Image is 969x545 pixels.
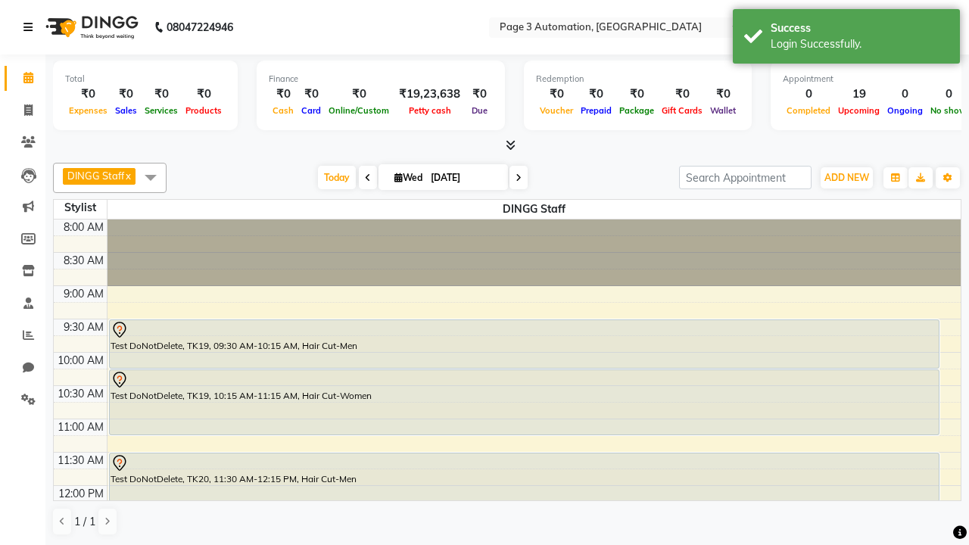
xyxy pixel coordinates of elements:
[658,105,706,116] span: Gift Cards
[405,105,455,116] span: Petty cash
[55,386,107,402] div: 10:30 AM
[771,20,949,36] div: Success
[269,105,298,116] span: Cash
[577,105,615,116] span: Prepaid
[65,105,111,116] span: Expenses
[141,86,182,103] div: ₹0
[615,105,658,116] span: Package
[393,86,466,103] div: ₹19,23,638
[67,170,124,182] span: DINGG Staff
[39,6,142,48] img: logo
[54,200,107,216] div: Stylist
[783,86,834,103] div: 0
[55,486,107,502] div: 12:00 PM
[706,105,740,116] span: Wallet
[111,105,141,116] span: Sales
[391,172,426,183] span: Wed
[706,86,740,103] div: ₹0
[536,86,577,103] div: ₹0
[55,419,107,435] div: 11:00 AM
[182,86,226,103] div: ₹0
[824,172,869,183] span: ADD NEW
[110,370,939,434] div: Test DoNotDelete, TK19, 10:15 AM-11:15 AM, Hair Cut-Women
[110,320,939,368] div: Test DoNotDelete, TK19, 09:30 AM-10:15 AM, Hair Cut-Men
[834,86,883,103] div: 19
[61,319,107,335] div: 9:30 AM
[821,167,873,188] button: ADD NEW
[110,453,939,501] div: Test DoNotDelete, TK20, 11:30 AM-12:15 PM, Hair Cut-Men
[466,86,493,103] div: ₹0
[536,105,577,116] span: Voucher
[61,220,107,235] div: 8:00 AM
[269,86,298,103] div: ₹0
[298,105,325,116] span: Card
[468,105,491,116] span: Due
[783,105,834,116] span: Completed
[771,36,949,52] div: Login Successfully.
[536,73,740,86] div: Redemption
[269,73,493,86] div: Finance
[61,286,107,302] div: 9:00 AM
[615,86,658,103] div: ₹0
[577,86,615,103] div: ₹0
[111,86,141,103] div: ₹0
[61,253,107,269] div: 8:30 AM
[658,86,706,103] div: ₹0
[55,353,107,369] div: 10:00 AM
[325,86,393,103] div: ₹0
[124,170,131,182] a: x
[55,453,107,469] div: 11:30 AM
[298,86,325,103] div: ₹0
[74,514,95,530] span: 1 / 1
[167,6,233,48] b: 08047224946
[141,105,182,116] span: Services
[883,86,927,103] div: 0
[834,105,883,116] span: Upcoming
[65,86,111,103] div: ₹0
[883,105,927,116] span: Ongoing
[426,167,502,189] input: 2025-10-01
[182,105,226,116] span: Products
[65,73,226,86] div: Total
[679,166,812,189] input: Search Appointment
[318,166,356,189] span: Today
[107,200,961,219] span: DINGG Staff
[325,105,393,116] span: Online/Custom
